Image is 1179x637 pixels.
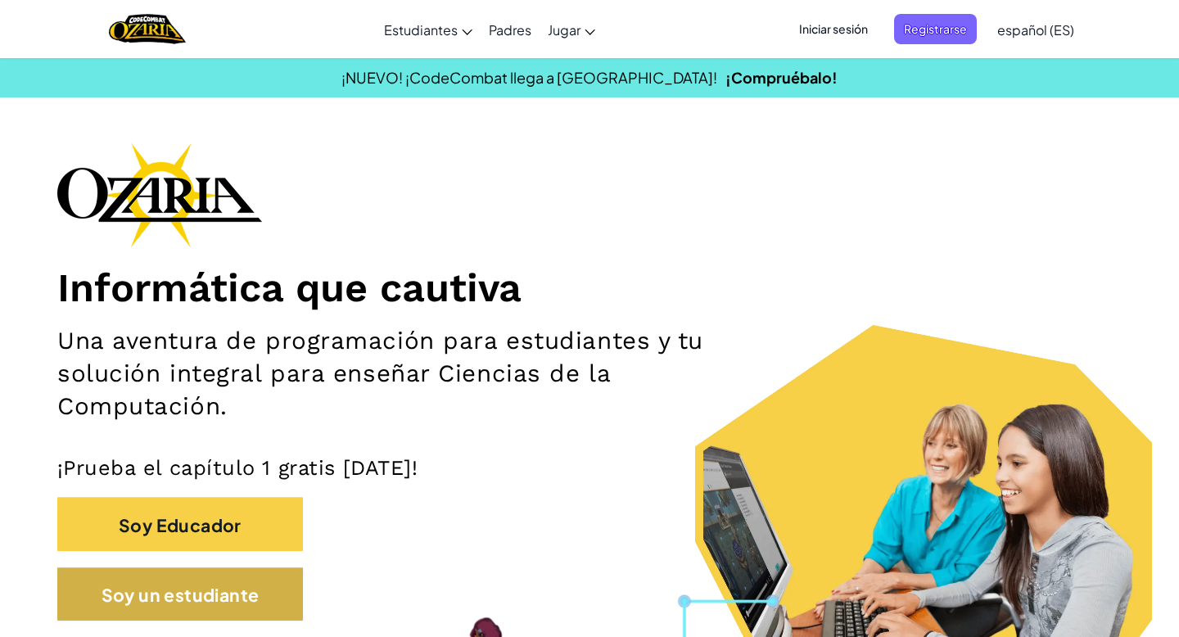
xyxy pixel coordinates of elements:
a: español (ES) [989,7,1082,52]
button: Iniciar sesión [789,14,878,44]
font: Registrarse [904,21,967,36]
a: Padres [481,7,540,52]
font: ¡Prueba el capítulo 1 gratis [DATE]! [57,455,418,480]
img: Logotipo de la marca Ozaria [57,142,262,247]
font: Iniciar sesión [799,21,868,36]
font: Soy Educador [119,514,242,536]
font: Una aventura de programación para estudiantes y tu solución integral para enseñar Ciencias de la ... [57,327,703,420]
font: Soy un estudiante [102,584,260,606]
font: Informática que cautiva [57,264,522,311]
font: Estudiantes [384,21,458,38]
font: Padres [489,21,531,38]
button: Soy un estudiante [57,567,303,621]
button: Registrarse [894,14,977,44]
button: Soy Educador [57,497,303,550]
a: Jugar [540,7,603,52]
font: Jugar [548,21,580,38]
a: Estudiantes [376,7,481,52]
a: ¡Compruébalo! [725,68,838,87]
font: ¡NUEVO! ¡CodeCombat llega a [GEOGRAPHIC_DATA]! [341,68,717,87]
a: Logotipo de Ozaria de CodeCombat [109,12,185,46]
img: Hogar [109,12,185,46]
font: español (ES) [997,21,1074,38]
